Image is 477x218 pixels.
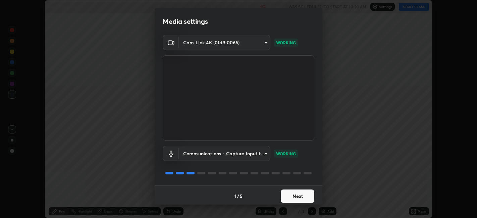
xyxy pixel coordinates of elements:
[163,17,208,26] h2: Media settings
[276,40,296,46] p: WORKING
[179,146,270,161] div: Cam Link 4K (0fd9:0066)
[281,189,314,203] button: Next
[234,193,236,200] h4: 1
[179,35,270,50] div: Cam Link 4K (0fd9:0066)
[276,151,296,157] p: WORKING
[237,193,239,200] h4: /
[240,193,243,200] h4: 5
